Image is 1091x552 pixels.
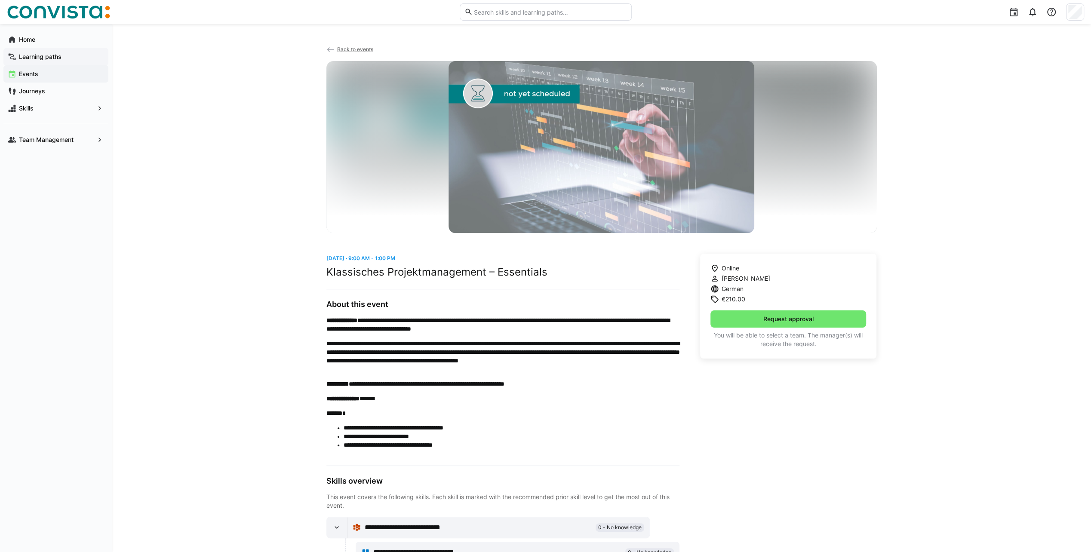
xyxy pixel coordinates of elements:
[473,8,627,16] input: Search skills and learning paths…
[710,331,867,348] p: You will be able to select a team. The manager(s) will receive the request.
[326,46,373,52] a: Back to events
[326,493,679,510] div: This event covers the following skills. Each skill is marked with the recommended prior skill lev...
[337,46,373,52] span: Back to events
[710,310,867,328] button: Request approval
[722,295,745,304] span: €210.00
[326,300,679,309] h3: About this event
[722,285,744,293] span: German
[722,264,739,273] span: Online
[326,255,395,261] span: [DATE] · 9:00 AM - 1:00 PM
[762,315,815,323] span: Request approval
[326,476,679,486] h3: Skills overview
[598,524,642,531] span: 0 - No knowledge
[326,266,679,279] h2: Klassisches Projektmanagement – Essentials
[722,274,770,283] span: [PERSON_NAME]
